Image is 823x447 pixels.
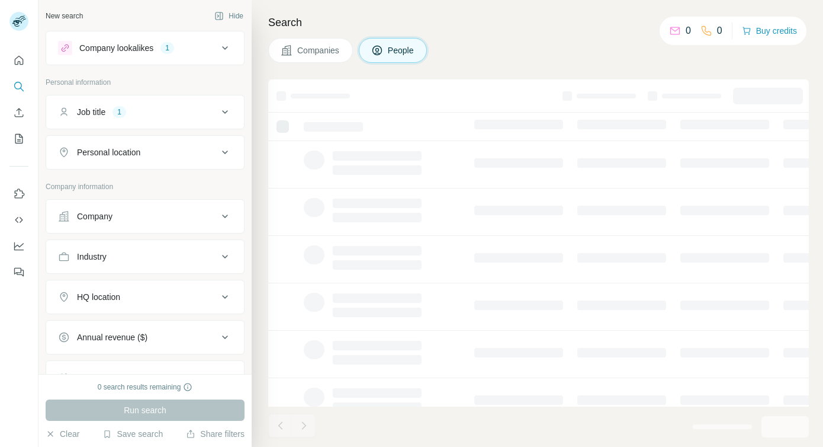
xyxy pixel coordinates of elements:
p: Company information [46,181,245,192]
p: Personal information [46,77,245,88]
div: New search [46,11,83,21]
div: Company [77,210,112,222]
button: Employees (size) [46,363,244,392]
button: Dashboard [9,235,28,257]
p: 0 [717,24,722,38]
button: Feedback [9,261,28,283]
button: Clear [46,428,79,440]
div: 1 [160,43,174,53]
div: Company lookalikes [79,42,153,54]
button: Search [9,76,28,97]
button: Share filters [186,428,245,440]
span: People [388,44,415,56]
div: Industry [77,251,107,263]
button: Quick start [9,50,28,71]
button: Company lookalikes1 [46,34,244,62]
button: My lists [9,128,28,149]
div: HQ location [77,291,120,303]
button: Use Surfe API [9,209,28,231]
button: Personal location [46,138,244,167]
div: 1 [112,107,126,117]
h4: Search [268,14,809,31]
div: Employees (size) [77,372,140,384]
button: Job title1 [46,98,244,126]
button: Company [46,202,244,231]
div: Job title [77,106,105,118]
button: HQ location [46,283,244,311]
button: Buy credits [742,23,797,39]
button: Annual revenue ($) [46,323,244,352]
button: Enrich CSV [9,102,28,123]
div: 0 search results remaining [98,382,193,392]
p: 0 [686,24,691,38]
button: Save search [102,428,163,440]
button: Hide [206,7,252,25]
button: Use Surfe on LinkedIn [9,183,28,205]
button: Industry [46,242,244,271]
span: Companies [297,44,340,56]
div: Personal location [77,146,140,158]
div: Annual revenue ($) [77,331,147,343]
